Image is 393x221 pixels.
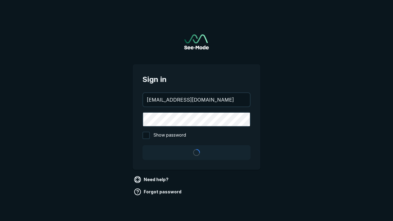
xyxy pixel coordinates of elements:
input: your@email.com [143,93,250,107]
span: Show password [154,132,186,139]
a: Go to sign in [184,34,209,49]
a: Need help? [133,175,171,184]
img: See-Mode Logo [184,34,209,49]
span: Sign in [142,74,251,85]
a: Forgot password [133,187,184,197]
